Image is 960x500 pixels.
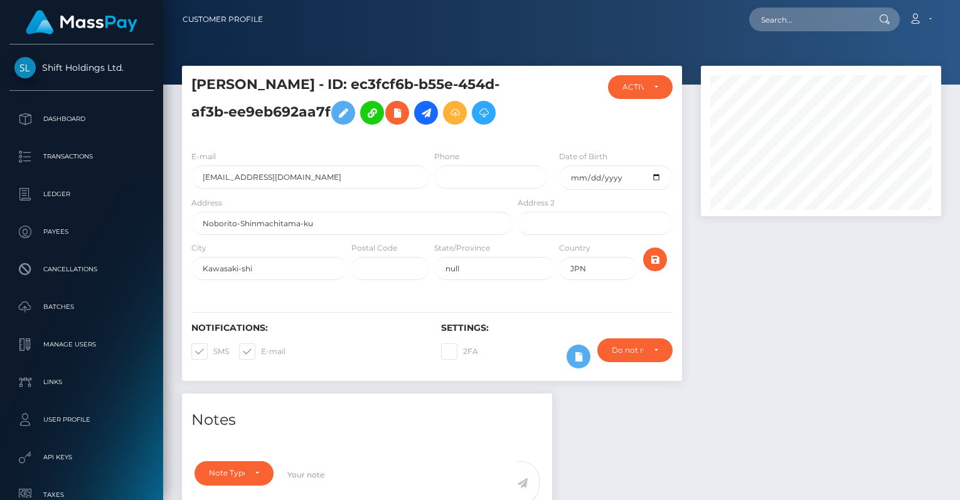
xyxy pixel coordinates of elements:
a: Batches [9,291,154,323]
label: Address [191,197,222,209]
p: API Keys [14,448,149,467]
label: Postal Code [351,242,397,254]
a: Transactions [9,141,154,172]
p: Payees [14,222,149,241]
a: API Keys [9,442,154,473]
div: ACTIVE [622,82,644,92]
input: Search... [749,8,867,31]
p: Ledger [14,185,149,204]
a: Payees [9,216,154,247]
label: City [191,242,206,254]
a: Links [9,367,154,398]
h5: [PERSON_NAME] - ID: ec3fcf6b-b55e-454d-af3b-ee9eb692aa7f [191,75,506,131]
label: State/Province [434,242,490,254]
button: ACTIVE [608,75,673,99]
label: E-mail [191,151,216,162]
p: User Profile [14,410,149,429]
span: Shift Holdings Ltd. [9,62,154,73]
button: Note Type [195,461,274,485]
a: Customer Profile [183,6,263,33]
h6: Settings: [441,323,672,333]
a: Manage Users [9,329,154,360]
a: Cancellations [9,254,154,285]
button: Do not require [597,338,672,362]
label: SMS [191,343,229,360]
a: User Profile [9,404,154,435]
label: E-mail [239,343,285,360]
p: Batches [14,298,149,316]
a: Ledger [9,179,154,210]
p: Transactions [14,147,149,166]
div: Do not require [612,345,643,355]
label: Address 2 [518,197,555,209]
div: Note Type [209,468,245,478]
h6: Notifications: [191,323,422,333]
a: Dashboard [9,103,154,135]
p: Cancellations [14,260,149,279]
a: Initiate Payout [414,101,438,125]
h4: Notes [191,409,543,431]
img: Shift Holdings Ltd. [14,57,36,78]
label: Date of Birth [559,151,607,162]
label: Phone [434,151,459,162]
label: 2FA [441,343,478,360]
p: Dashboard [14,110,149,128]
img: MassPay Logo [26,10,137,34]
p: Links [14,373,149,392]
label: Country [559,242,590,254]
p: Manage Users [14,335,149,354]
